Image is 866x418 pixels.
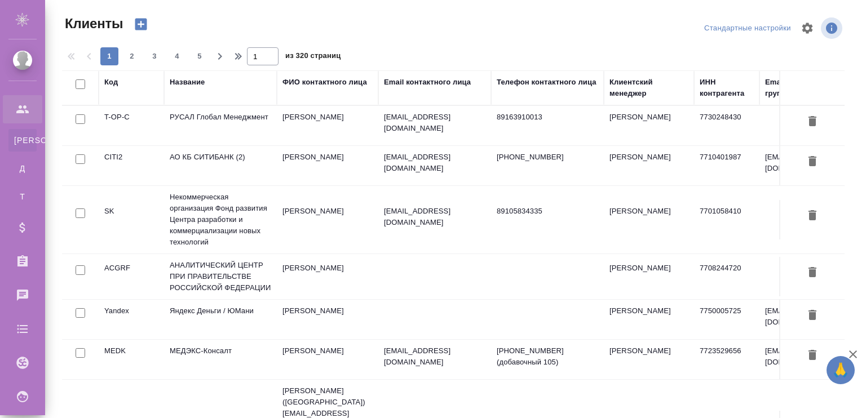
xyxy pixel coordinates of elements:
td: 7708244720 [694,257,759,296]
td: АНАЛИТИЧЕСКИЙ ЦЕНТР ПРИ ПРАВИТЕЛЬСТВЕ РОССИЙСКОЙ ФЕДЕРАЦИИ [164,254,277,299]
button: Удалить [803,345,822,366]
span: Настроить таблицу [794,15,821,42]
span: Клиенты [62,15,123,33]
td: SK [99,200,164,239]
span: из 320 страниц [285,49,341,65]
button: Удалить [803,112,822,132]
td: 7710401987 [694,146,759,185]
td: [PERSON_NAME] [604,146,694,185]
div: Email клиентской группы [765,77,855,99]
span: Т [14,191,31,202]
td: [EMAIL_ADDRESS][DOMAIN_NAME] [759,340,861,379]
td: [PERSON_NAME] [604,257,694,296]
div: ФИО контактного лица [282,77,367,88]
button: Удалить [803,152,822,172]
button: Удалить [803,305,822,326]
div: split button [701,20,794,37]
button: Удалить [803,263,822,283]
td: [PERSON_NAME] [277,257,378,296]
td: ACGRF [99,257,164,296]
div: Клиентский менеджер [609,77,688,99]
td: Некоммерческая организация Фонд развития Центра разработки и коммерциализации новых технологий [164,186,277,254]
td: 7730248430 [694,106,759,145]
td: [PERSON_NAME] [604,106,694,145]
td: [PERSON_NAME] [277,300,378,339]
td: [PERSON_NAME] [604,340,694,379]
td: [PERSON_NAME] [277,340,378,379]
p: [EMAIL_ADDRESS][DOMAIN_NAME] [384,206,485,228]
td: 7723529656 [694,340,759,379]
div: Код [104,77,118,88]
span: 🙏 [831,358,850,382]
span: [PERSON_NAME] [14,135,31,146]
p: [PHONE_NUMBER] [497,152,598,163]
td: МЕДЭКС-Консалт [164,340,277,379]
button: 3 [145,47,164,65]
td: 7701058410 [694,200,759,239]
span: Посмотреть информацию [821,17,845,39]
span: Д [14,163,31,174]
div: Email контактного лица [384,77,471,88]
a: [PERSON_NAME] [8,129,37,152]
button: 2 [123,47,141,65]
td: [EMAIL_ADDRESS][DOMAIN_NAME] [759,300,861,339]
td: CITI2 [99,146,164,185]
button: Создать [127,15,154,34]
p: [EMAIL_ADDRESS][DOMAIN_NAME] [384,152,485,174]
a: Т [8,185,37,208]
td: MEDK [99,340,164,379]
td: Yandex [99,300,164,339]
td: [PERSON_NAME] [604,200,694,239]
p: [EMAIL_ADDRESS][DOMAIN_NAME] [384,112,485,134]
td: [PERSON_NAME] [277,106,378,145]
button: 5 [191,47,209,65]
p: 89105834335 [497,206,598,217]
td: [PERSON_NAME] [277,146,378,185]
td: [EMAIL_ADDRESS][DOMAIN_NAME] [759,146,861,185]
div: Название [170,77,205,88]
td: 7750005725 [694,300,759,339]
div: Телефон контактного лица [497,77,597,88]
td: [PERSON_NAME] [604,300,694,339]
td: РУСАЛ Глобал Менеджмент [164,106,277,145]
span: 2 [123,51,141,62]
button: Удалить [803,206,822,226]
p: [PHONE_NUMBER] (добавочный 105) [497,345,598,368]
span: 4 [168,51,186,62]
p: [EMAIL_ADDRESS][DOMAIN_NAME] [384,345,485,368]
span: 5 [191,51,209,62]
td: T-OP-C [99,106,164,145]
td: АО КБ СИТИБАНК (2) [164,146,277,185]
p: 89163910013 [497,112,598,123]
button: 4 [168,47,186,65]
div: ИНН контрагента [700,77,754,99]
td: Яндекс Деньги / ЮМани [164,300,277,339]
a: Д [8,157,37,180]
td: [PERSON_NAME] [277,200,378,239]
span: 3 [145,51,164,62]
button: 🙏 [827,356,855,384]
